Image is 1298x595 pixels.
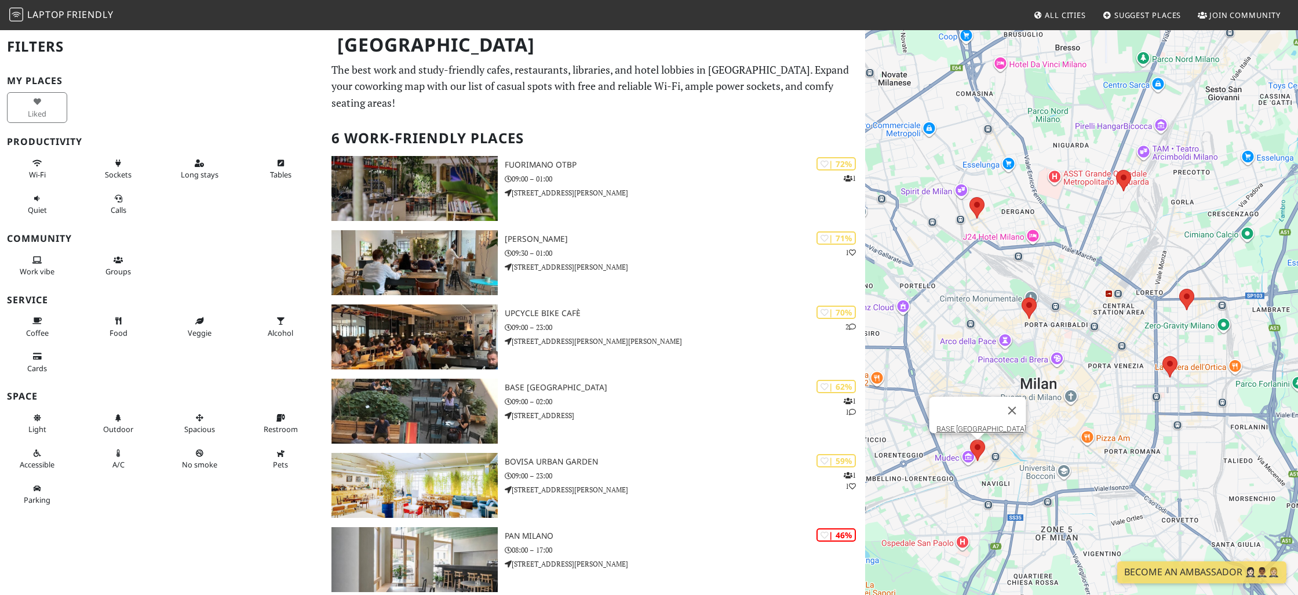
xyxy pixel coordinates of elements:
img: LaptopFriendly [9,8,23,21]
p: 1 [845,247,856,258]
button: Work vibe [7,251,67,281]
span: Spacious [184,424,215,434]
a: Join Community [1193,5,1285,26]
span: Credit cards [27,363,47,373]
p: 09:00 – 23:00 [505,322,865,333]
span: People working [20,266,54,277]
p: [STREET_ADDRESS][PERSON_NAME] [505,262,865,273]
button: Pets [250,444,311,474]
span: Accessible [20,459,54,470]
span: Stable Wi-Fi [29,169,46,180]
p: [STREET_ADDRESS][PERSON_NAME][PERSON_NAME] [505,336,865,347]
a: Become an Ambassador 🤵🏻‍♀️🤵🏾‍♂️🤵🏼‍♀️ [1117,561,1286,583]
p: 2 [845,321,856,332]
a: Suggest Places [1098,5,1186,26]
p: 1 1 [844,396,856,418]
p: 09:00 – 02:00 [505,396,865,407]
h3: Fuorimano OTBP [505,160,865,170]
span: Food [110,328,127,338]
span: Outdoor area [103,424,133,434]
span: Pet friendly [273,459,288,470]
h3: Space [7,391,318,402]
a: All Cities [1029,5,1091,26]
span: Long stays [181,169,218,180]
button: Restroom [250,408,311,439]
span: Power sockets [105,169,132,180]
span: Laptop [27,8,65,21]
button: Close [998,397,1026,425]
span: Friendly [67,8,113,21]
span: Air conditioned [112,459,125,470]
span: Work-friendly tables [270,169,291,180]
p: 08:00 – 17:00 [505,545,865,556]
h2: 6 Work-Friendly Places [331,121,858,156]
p: [STREET_ADDRESS][PERSON_NAME] [505,484,865,495]
button: Outdoor [88,408,148,439]
span: Parking [24,495,50,505]
h3: Bovisa Urban Garden [505,457,865,467]
p: [STREET_ADDRESS][PERSON_NAME] [505,558,865,569]
h3: My Places [7,75,318,86]
h3: Service [7,295,318,306]
span: Group tables [105,266,131,277]
p: 09:00 – 23:00 [505,470,865,481]
h3: Productivity [7,136,318,147]
button: Light [7,408,67,439]
span: Coffee [26,328,49,338]
img: Upcycle Bike Cafè [331,304,498,369]
button: A/C [88,444,148,474]
img: Bovisa Urban Garden [331,453,498,518]
h3: Community [7,233,318,244]
button: Sockets [88,154,148,184]
p: 09:30 – 01:00 [505,248,865,259]
h2: Filters [7,29,318,64]
span: Alcohol [268,328,293,338]
button: Parking [7,479,67,510]
img: Pan Milano [331,527,498,592]
span: Video/audio calls [111,205,126,215]
span: Smoke free [182,459,217,470]
button: Alcohol [250,311,311,342]
button: Food [88,311,148,342]
button: Quiet [7,189,67,220]
div: | 71% [816,231,856,245]
p: 1 [844,173,856,184]
button: Veggie [169,311,229,342]
button: Coffee [7,311,67,342]
span: Join Community [1209,10,1281,20]
a: Pan Milano | 46% Pan Milano 08:00 – 17:00 [STREET_ADDRESS][PERSON_NAME] [324,527,865,592]
div: | 72% [816,157,856,170]
p: [STREET_ADDRESS][PERSON_NAME] [505,187,865,198]
h3: Pan Milano [505,531,865,541]
p: 1 1 [844,470,856,492]
p: [STREET_ADDRESS] [505,410,865,421]
div: | 59% [816,454,856,467]
a: Upcycle Bike Cafè | 70% 2 Upcycle Bike Cafè 09:00 – 23:00 [STREET_ADDRESS][PERSON_NAME][PERSON_NAME] [324,304,865,369]
button: Wi-Fi [7,154,67,184]
button: Accessible [7,444,67,474]
div: | 70% [816,306,856,319]
h3: BASE [GEOGRAPHIC_DATA] [505,383,865,393]
button: No smoke [169,444,229,474]
h3: Upcycle Bike Cafè [505,309,865,318]
span: Quiet [28,205,47,215]
p: The best work and study-friendly cafes, restaurants, libraries, and hotel lobbies in [GEOGRAPHIC_... [331,61,858,111]
button: Spacious [169,408,229,439]
button: Long stays [169,154,229,184]
img: oTTo [331,230,498,295]
span: Veggie [188,328,212,338]
button: Calls [88,189,148,220]
img: BASE Milano [331,379,498,444]
a: Bovisa Urban Garden | 59% 11 Bovisa Urban Garden 09:00 – 23:00 [STREET_ADDRESS][PERSON_NAME] [324,453,865,518]
span: Natural light [28,424,46,434]
img: Fuorimano OTBP [331,156,498,221]
a: BASE [GEOGRAPHIC_DATA] [936,425,1026,433]
p: 09:00 – 01:00 [505,173,865,184]
div: | 46% [816,528,856,542]
button: Tables [250,154,311,184]
span: All Cities [1045,10,1086,20]
h1: [GEOGRAPHIC_DATA] [328,29,863,61]
button: Groups [88,251,148,281]
button: Cards [7,347,67,378]
span: Suggest Places [1114,10,1182,20]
